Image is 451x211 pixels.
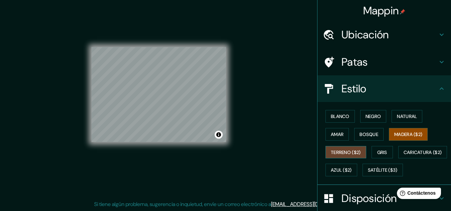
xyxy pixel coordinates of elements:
[354,128,384,141] button: Bosque
[342,28,389,42] font: Ubicación
[360,131,378,137] font: Bosque
[317,21,451,48] div: Ubicación
[342,82,367,96] font: Estilo
[404,149,442,155] font: Caricatura ($2)
[363,4,399,18] font: Mappin
[317,49,451,75] div: Patas
[331,167,352,173] font: Azul ($2)
[94,201,271,208] font: Si tiene algún problema, sugerencia o inquietud, envíe un correo electrónico a
[342,55,368,69] font: Patas
[215,131,223,139] button: Activar o desactivar atribución
[368,167,398,173] font: Satélite ($3)
[325,146,366,159] button: Terreno ($2)
[392,110,422,123] button: Natural
[377,149,387,155] font: Gris
[331,113,350,119] font: Blanco
[360,110,387,123] button: Negro
[394,131,422,137] font: Madera ($2)
[392,185,444,204] iframe: Lanzador de widgets de ayuda
[271,201,354,208] a: [EMAIL_ADDRESS][DOMAIN_NAME]
[325,128,349,141] button: Amar
[397,113,417,119] font: Natural
[325,164,357,176] button: Azul ($2)
[331,131,344,137] font: Amar
[331,149,361,155] font: Terreno ($2)
[372,146,393,159] button: Gris
[342,191,397,205] font: Disposición
[389,128,428,141] button: Madera ($2)
[366,113,381,119] font: Negro
[317,75,451,102] div: Estilo
[398,146,447,159] button: Caricatura ($2)
[325,110,355,123] button: Blanco
[400,9,405,14] img: pin-icon.png
[91,47,226,142] canvas: Mapa
[363,164,403,176] button: Satélite ($3)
